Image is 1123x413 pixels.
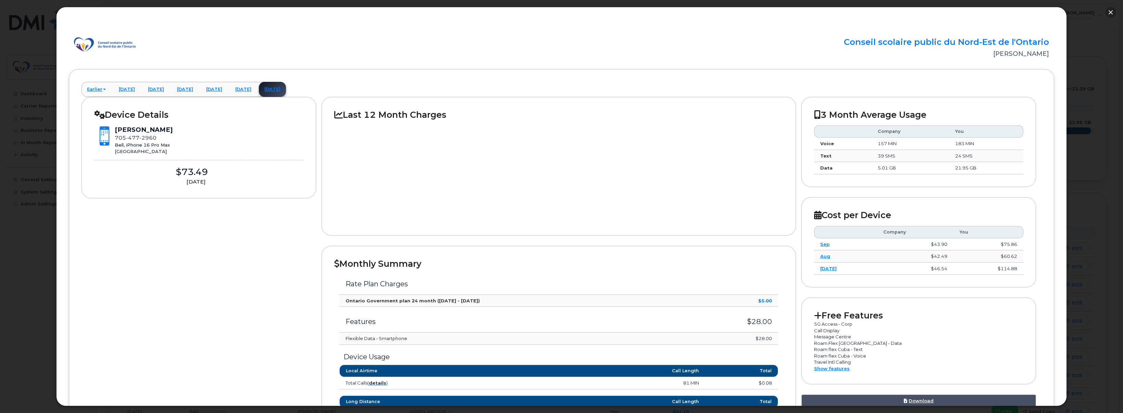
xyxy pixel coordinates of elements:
[877,238,953,251] td: $43.90
[689,333,778,345] td: $28.00
[814,353,1023,359] p: Roam flex Cuba - Voice
[695,318,772,325] h3: $28.00
[522,377,705,389] td: 81 MIN
[339,396,522,408] th: Long Distance
[346,298,480,303] strong: Ontario Government plan 24 month ([DATE] - [DATE])
[953,263,1023,275] td: $114.88
[522,365,705,377] th: Call Length
[953,238,1023,251] td: $75.86
[339,333,689,345] td: Flexible Data - Smartphone
[877,250,953,263] td: $42.49
[814,340,1023,347] p: Roam Flex [GEOGRAPHIC_DATA] - Data
[814,321,1023,327] p: 5G Access - Corp
[346,318,683,325] h3: Features
[367,380,388,386] span: ( )
[814,359,1023,365] p: Travel Intl Calling
[877,226,953,238] th: Company
[814,310,1023,321] h2: Free Features
[334,259,784,269] h2: Monthly Summary
[814,327,1023,334] p: Call Display
[814,346,1023,353] p: Roam flex Cuba - Text
[339,377,522,389] td: Total Calls
[801,395,1036,407] a: Download
[339,365,522,377] th: Local Airtime
[705,377,778,389] td: $0.08
[820,266,837,271] a: [DATE]
[346,280,772,288] h3: Rate Plan Charges
[953,250,1023,263] td: $60.62
[814,334,1023,340] p: Message Centre
[820,241,829,247] a: Sep
[758,298,772,303] strong: $5.00
[369,380,386,386] a: details
[705,396,778,408] th: Total
[953,226,1023,238] th: You
[820,253,830,259] a: Aug
[877,263,953,275] td: $46.54
[339,353,778,361] h3: Device Usage
[522,396,705,408] th: Call Length
[814,366,850,371] a: Show features
[705,365,778,377] th: Total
